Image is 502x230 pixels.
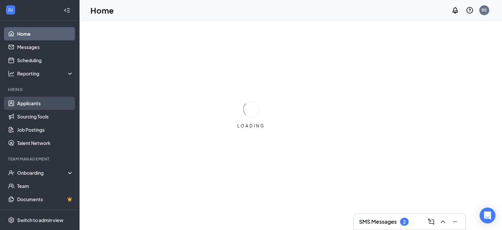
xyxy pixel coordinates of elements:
[8,87,72,92] div: Hiring
[359,218,397,225] h3: SMS Messages
[8,70,15,77] svg: Analysis
[17,193,74,206] a: DocumentsCrown
[17,179,74,193] a: Team
[17,123,74,136] a: Job Postings
[426,216,436,227] button: ComposeMessage
[451,218,459,226] svg: Minimize
[17,27,74,40] a: Home
[17,136,74,150] a: Talent Network
[17,54,74,67] a: Scheduling
[450,216,460,227] button: Minimize
[17,110,74,123] a: Sourcing Tools
[439,218,447,226] svg: ChevronUp
[90,5,114,16] h1: Home
[427,218,435,226] svg: ComposeMessage
[403,219,406,225] div: 2
[8,217,15,223] svg: Settings
[17,169,68,176] div: Onboarding
[451,6,459,14] svg: Notifications
[17,97,74,110] a: Applicants
[17,70,74,77] div: Reporting
[438,216,448,227] button: ChevronUp
[17,217,63,223] div: Switch to admin view
[466,6,474,14] svg: QuestionInfo
[64,7,70,14] svg: Collapse
[17,206,74,219] a: SurveysCrown
[8,156,72,162] div: Team Management
[8,169,15,176] svg: UserCheck
[235,123,268,129] div: LOADING
[480,207,495,223] div: Open Intercom Messenger
[17,40,74,54] a: Messages
[7,7,14,13] svg: WorkstreamLogo
[482,7,487,13] div: RS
